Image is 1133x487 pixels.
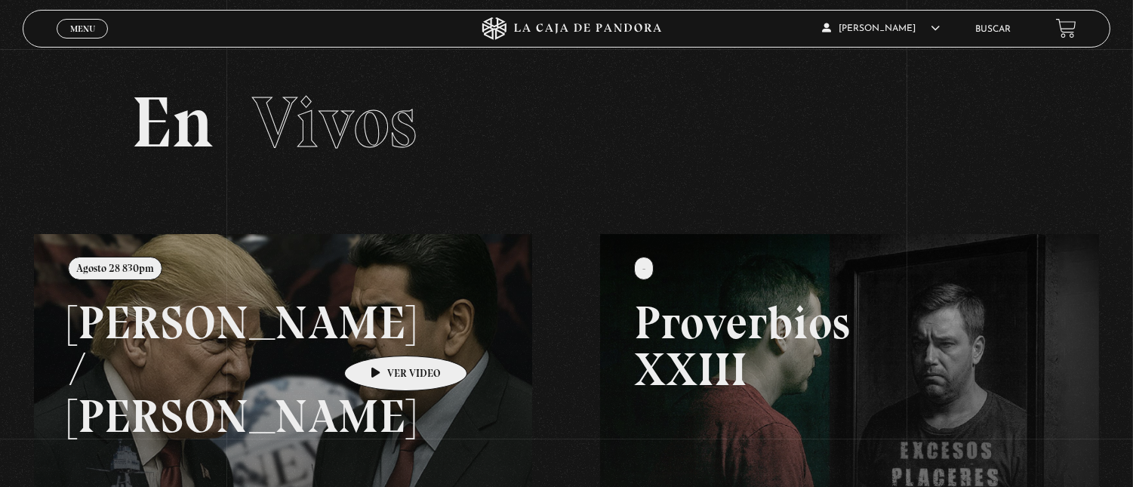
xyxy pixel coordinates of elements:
[70,24,95,33] span: Menu
[975,25,1011,34] a: Buscar
[131,87,1002,159] h2: En
[65,37,100,48] span: Cerrar
[252,79,417,165] span: Vivos
[822,24,940,33] span: [PERSON_NAME]
[1056,18,1076,39] a: View your shopping cart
